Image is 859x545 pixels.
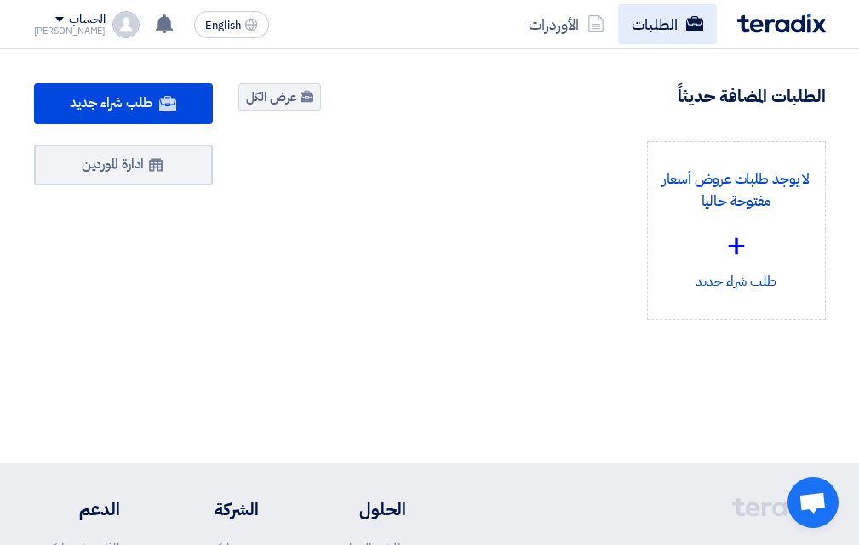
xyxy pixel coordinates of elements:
[661,220,811,271] div: +
[170,497,259,522] li: الشركة
[34,26,106,36] div: [PERSON_NAME]
[515,4,618,44] a: الأوردرات
[618,4,717,44] a: الطلبات
[34,145,213,185] a: ادارة الموردين
[310,497,406,522] li: الحلول
[34,497,120,522] li: الدعم
[737,14,826,33] img: Teradix logo
[661,156,811,305] div: طلب شراء جديد
[678,85,826,107] h4: الطلبات المضافة حديثاً
[238,83,321,111] a: عرض الكل
[112,11,140,38] img: profile_test.png
[69,13,106,27] div: الحساب
[661,168,811,212] p: لا يوجد طلبات عروض أسعار مفتوحة حاليا
[787,477,839,528] div: Open chat
[70,93,152,113] span: طلب شراء جديد
[194,11,269,38] button: English
[205,20,241,31] span: English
